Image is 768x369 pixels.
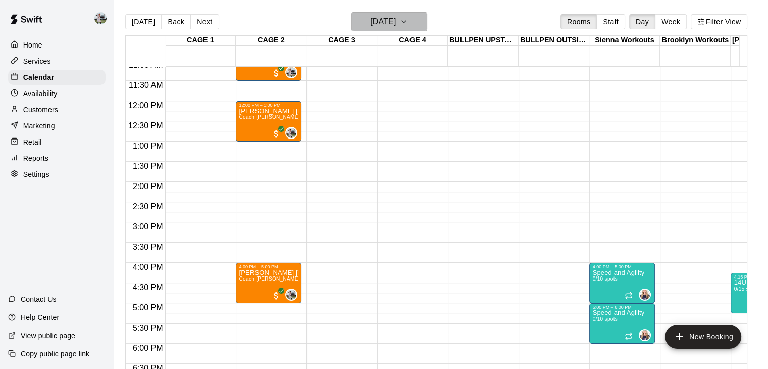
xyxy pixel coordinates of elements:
[589,36,660,45] div: Sienna Workouts
[625,332,633,340] span: Recurring event
[655,14,687,29] button: Week
[8,167,106,182] a: Settings
[285,66,297,78] div: Matt Hill
[639,329,651,341] div: Sienna Gargano
[592,316,617,322] span: 0/10 spots filled
[190,14,219,29] button: Next
[640,330,650,340] img: Sienna Gargano
[592,305,652,310] div: 5:00 PM – 6:00 PM
[23,169,49,179] p: Settings
[660,36,731,45] div: Brooklyn Workouts
[289,289,297,301] span: Matt Hill
[596,14,625,29] button: Staff
[592,276,617,282] span: 0/10 spots filled
[21,294,57,304] p: Contact Us
[23,153,48,163] p: Reports
[271,129,281,139] span: All customers have paid
[377,36,448,45] div: CAGE 4
[23,88,58,99] p: Availability
[289,127,297,139] span: Matt Hill
[589,303,655,344] div: 5:00 PM – 6:00 PM: Speed and Agility
[691,14,747,29] button: Filter View
[285,289,297,301] div: Matt Hill
[130,303,166,312] span: 5:00 PM
[448,36,519,45] div: BULLPEN UPSTAIRS
[8,118,106,133] a: Marketing
[130,243,166,251] span: 3:30 PM
[306,36,377,45] div: CAGE 3
[734,286,758,292] span: 0/15 spots filled
[23,121,55,131] p: Marketing
[236,101,301,142] div: 12:00 PM – 1:00 PM: Briggs Fillmore
[239,114,330,120] span: Coach [PERSON_NAME] One on One
[640,290,650,300] img: Sienna Gargano
[351,12,427,31] button: [DATE]
[271,291,281,301] span: All customers have paid
[21,349,89,359] p: Copy public page link
[239,276,330,282] span: Coach [PERSON_NAME] One on One
[592,264,652,269] div: 4:00 PM – 5:00 PM
[23,56,51,66] p: Services
[130,222,166,231] span: 3:00 PM
[23,72,54,82] p: Calendar
[8,102,106,117] a: Customers
[625,292,633,300] span: Recurring event
[665,325,741,349] button: add
[130,283,166,292] span: 4:30 PM
[8,37,106,53] a: Home
[126,81,166,89] span: 11:30 AM
[130,162,166,170] span: 1:30 PM
[8,134,106,150] a: Retail
[23,105,58,115] p: Customers
[130,142,166,150] span: 1:00 PM
[236,36,306,45] div: CAGE 2
[643,329,651,341] span: Sienna Gargano
[589,263,655,303] div: 4:00 PM – 5:00 PM: Speed and Agility
[8,54,106,69] a: Services
[8,151,106,166] a: Reports
[370,15,396,29] h6: [DATE]
[94,12,107,24] img: Matt Hill
[8,70,106,85] a: Calendar
[286,128,296,138] img: Matt Hill
[130,324,166,332] span: 5:30 PM
[286,290,296,300] img: Matt Hill
[23,137,42,147] p: Retail
[286,67,296,77] img: Matt Hill
[629,14,655,29] button: Day
[519,36,589,45] div: BULLPEN OUTSIDE
[271,68,281,78] span: All customers have paid
[21,312,59,322] p: Help Center
[130,182,166,191] span: 2:00 PM
[126,121,165,130] span: 12:30 PM
[130,263,166,271] span: 4:00 PM
[639,289,651,301] div: Sienna Gargano
[130,344,166,352] span: 6:00 PM
[643,289,651,301] span: Sienna Gargano
[130,202,166,211] span: 2:30 PM
[236,263,301,303] div: 4:00 PM – 5:00 PM: Coach Matt Hill One on One
[8,86,106,101] a: Availability
[21,331,75,341] p: View public page
[560,14,597,29] button: Rooms
[125,14,162,29] button: [DATE]
[239,103,298,108] div: 12:00 PM – 1:00 PM
[126,101,165,110] span: 12:00 PM
[239,264,298,269] div: 4:00 PM – 5:00 PM
[165,36,236,45] div: CAGE 1
[92,8,114,28] div: Matt Hill
[23,40,42,50] p: Home
[285,127,297,139] div: Matt Hill
[289,66,297,78] span: Matt Hill
[161,14,191,29] button: Back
